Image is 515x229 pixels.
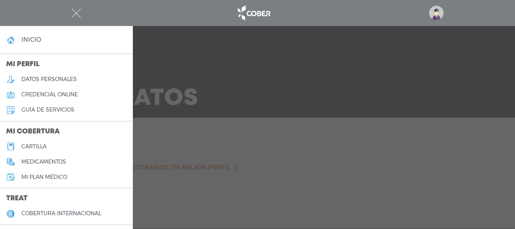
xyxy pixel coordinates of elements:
[234,4,274,22] img: logo_cober_home-white.png
[429,6,444,20] img: profile-placeholder.svg
[71,8,81,18] img: Cober_menu-close-white.svg
[21,210,101,217] h5: cobertura internacional
[21,143,47,150] h5: cartilla
[21,174,67,180] h5: Mi plan médico
[21,107,74,113] h5: guía de servicios
[21,91,78,98] h5: credencial online
[21,76,77,83] h5: datos personales
[21,159,66,165] h5: medicamentos
[21,36,41,43] h4: inicio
